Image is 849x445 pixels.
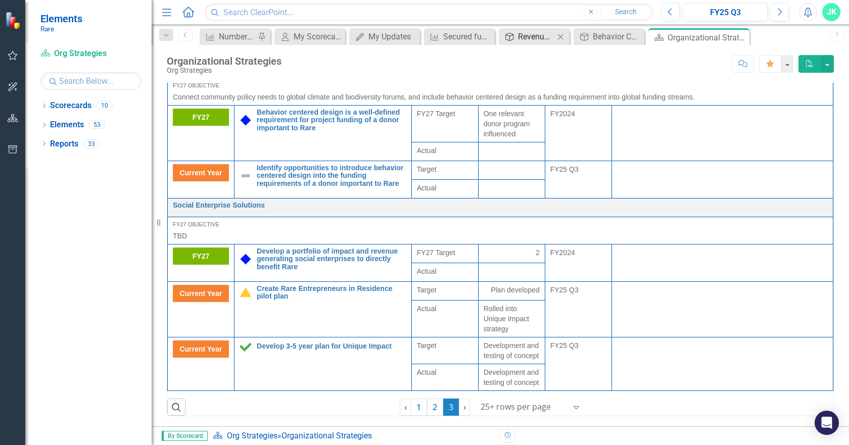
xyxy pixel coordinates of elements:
[50,138,78,150] a: Reports
[40,25,82,33] small: Rare
[50,100,91,112] a: Scorecards
[550,285,606,295] div: FY25 Q3
[227,431,277,440] a: Org Strategies
[478,179,545,198] td: Double-Click to Edit
[536,248,540,258] span: 2
[417,266,473,276] span: Actual
[478,337,545,364] td: Double-Click to Edit
[478,105,545,142] td: Double-Click to Edit
[683,3,768,21] button: FY25 Q3
[173,232,187,240] span: TBD
[234,281,412,337] td: Double-Click to Edit Right Click for Context Menu
[491,285,540,295] span: Plan developed
[550,109,606,119] div: FY2024
[417,248,473,258] span: FY27 Target
[205,4,653,21] input: Search ClearPoint...
[257,248,406,271] a: Develop a portfolio of impact and revenue generating social enterprises to directly benefit Rare
[501,30,554,43] a: Revenue for Sustainable Growth
[167,56,281,67] div: Organizational Strategies
[257,109,406,132] a: Behavior centered design is a well-defined requirement for project funding of a donor important t...
[478,161,545,179] td: Double-Click to Edit
[240,286,252,299] img: Caution
[167,67,281,74] div: Org Strategies
[240,170,252,182] img: Not Defined
[97,102,113,110] div: 10
[550,340,606,351] div: FY25 Q3
[686,7,764,19] div: FY25 Q3
[518,30,554,43] div: Revenue for Sustainable Growth
[168,198,833,217] td: Double-Click to Edit Right Click for Context Menu
[352,30,417,43] a: My Updates
[202,30,255,43] a: Number of current FY new donors with total secured awards in excess of $50k
[240,340,252,353] img: At or Above Target
[173,220,828,228] div: FY27 Objective
[484,109,540,139] span: One relevant donor program influenced
[162,431,208,441] span: By Scorecard
[411,399,427,416] a: 1
[417,304,473,314] span: Actual
[417,340,473,351] span: Target
[463,402,466,413] span: ›
[600,5,651,19] button: Search
[173,81,828,89] div: FY27 Objective
[234,244,412,281] td: Double-Click to Edit Right Click for Context Menu
[40,48,141,60] a: Org Strategies
[478,364,545,390] td: Double-Click to Edit
[822,3,840,21] button: JK
[484,340,540,361] span: Development and testing of concept
[484,367,540,387] span: Development and testing of concept
[417,109,473,119] span: FY27 Target
[417,164,473,174] span: Target
[443,30,492,43] div: Secured funds balance reaches target for next year's budget
[417,183,473,193] span: Actual
[611,337,833,390] td: Double-Click to Edit
[50,119,84,131] a: Elements
[257,342,406,350] a: Develop 3-5 year plan for Unique Impact
[417,367,473,377] span: Actual
[427,399,443,416] a: 2
[5,12,23,29] img: ClearPoint Strategy
[240,114,252,126] img: Update Required
[234,161,412,198] td: Double-Click to Edit Right Click for Context Menu
[611,244,833,281] td: Double-Click to Edit
[478,263,545,281] td: Double-Click to Edit
[294,30,343,43] div: My Scorecard
[668,31,747,44] div: Organizational Strategies
[173,109,229,126] p: FY27
[611,161,833,198] td: Double-Click to Edit
[173,285,229,302] p: Current Year
[240,253,252,265] img: Update Required
[427,30,492,43] a: Secured funds balance reaches target for next year's budget
[815,411,839,435] div: Open Intercom Messenger
[40,13,82,25] span: Elements
[550,164,606,174] div: FY25 Q3
[168,78,833,105] td: Double-Click to Edit
[277,30,343,43] a: My Scorecard
[173,340,229,358] p: Current Year
[89,121,105,129] div: 53
[257,285,406,301] a: Create Rare Entrepreneurs in Residence pilot plan
[173,202,828,209] a: Social Enterprise Solutions
[478,142,545,161] td: Double-Click to Edit
[234,105,412,161] td: Double-Click to Edit Right Click for Context Menu
[83,139,100,148] div: 33
[443,399,459,416] span: 3
[615,8,637,16] span: Search
[213,430,493,442] div: »
[219,30,255,43] div: Number of current FY new donors with total secured awards in excess of $50k
[404,402,407,413] span: ‹
[478,281,545,300] td: Double-Click to Edit
[368,30,417,43] div: My Updates
[234,337,412,390] td: Double-Click to Edit Right Click for Context Menu
[40,72,141,90] input: Search Below...
[417,145,473,156] span: Actual
[576,30,642,43] a: Behavior Centered Design
[484,304,540,334] span: Rolled into Unique Impact strategy
[478,244,545,263] td: Double-Click to Edit
[173,248,229,265] p: FY27
[257,164,406,187] a: Identify opportunities to introduce behavior centered design into the funding requirements of a d...
[417,285,473,295] span: Target
[173,93,695,101] span: Connect community policy needs to global climate and biodiversity forums, and include behavior ce...
[281,431,372,440] div: Organizational Strategies
[478,300,545,337] td: Double-Click to Edit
